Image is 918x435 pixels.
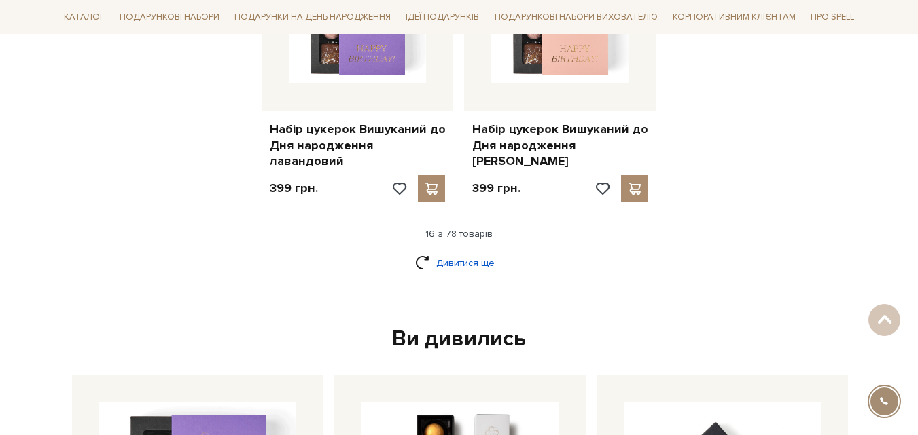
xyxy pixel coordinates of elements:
p: 399 грн. [270,181,318,196]
a: Подарункові набори вихователю [489,5,663,29]
a: Набір цукерок Вишуканий до Дня народження лавандовий [270,121,446,169]
div: Ви дивились [67,325,852,354]
a: Ідеї подарунків [400,7,484,28]
a: Корпоративним клієнтам [667,5,801,29]
div: 16 з 78 товарів [53,228,866,240]
a: Каталог [58,7,110,28]
a: Набір цукерок Вишуканий до Дня народження [PERSON_NAME] [472,121,648,169]
a: Подарункові набори [114,7,225,28]
a: Дивитися ще [415,251,504,275]
p: 399 грн. [472,181,520,196]
a: Подарунки на День народження [229,7,396,28]
a: Про Spell [805,7,860,28]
